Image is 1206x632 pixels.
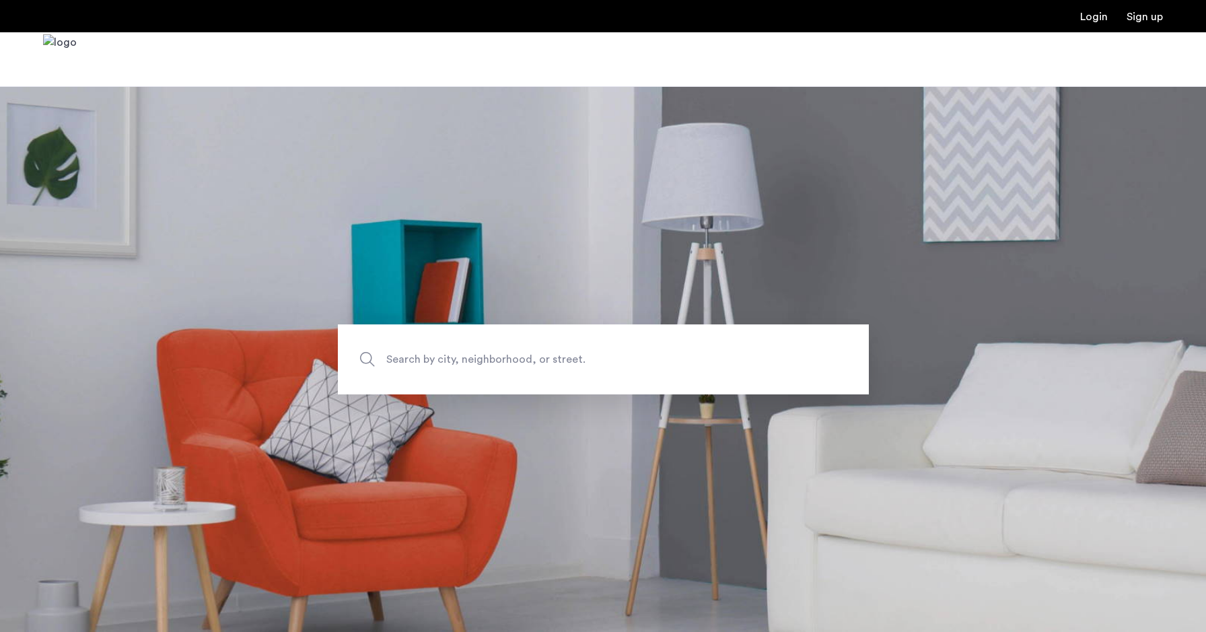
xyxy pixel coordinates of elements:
a: Login [1080,11,1108,22]
input: Apartment Search [338,324,869,394]
span: Search by city, neighborhood, or street. [386,350,758,368]
a: Registration [1127,11,1163,22]
a: Cazamio Logo [43,34,77,85]
img: logo [43,34,77,85]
